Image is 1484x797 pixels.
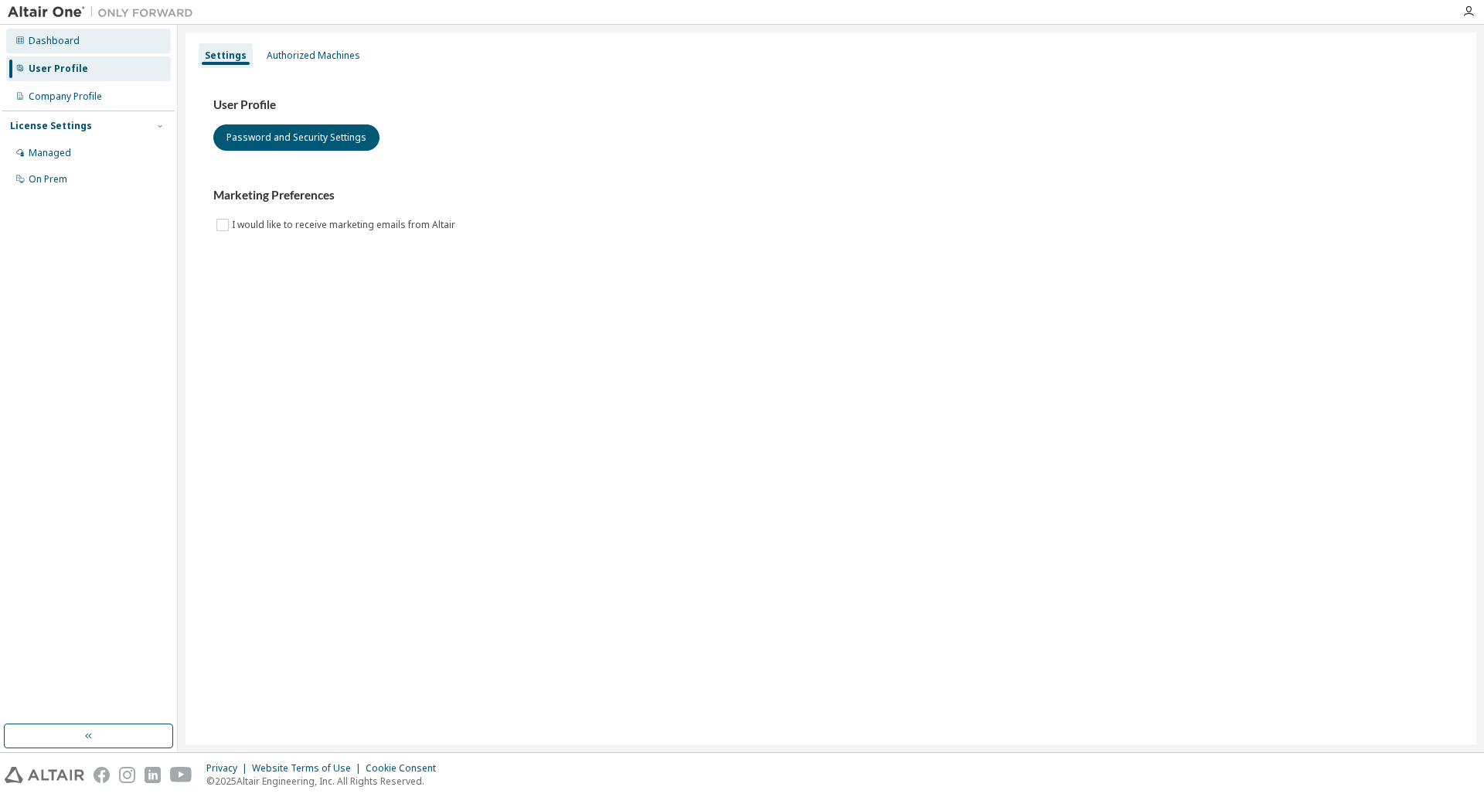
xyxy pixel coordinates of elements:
[206,762,252,775] div: Privacy
[145,767,161,783] img: linkedin.svg
[213,124,380,151] button: Password and Security Settings
[119,767,135,783] img: instagram.svg
[94,767,110,783] img: facebook.svg
[205,49,247,62] div: Settings
[29,173,67,186] div: On Prem
[213,97,1448,113] h3: User Profile
[366,762,445,775] div: Cookie Consent
[29,35,80,47] div: Dashboard
[29,63,88,75] div: User Profile
[29,90,102,103] div: Company Profile
[170,767,192,783] img: youtube.svg
[206,775,445,788] p: © 2025 Altair Engineering, Inc. All Rights Reserved.
[29,147,71,159] div: Managed
[267,49,360,62] div: Authorized Machines
[232,216,458,234] label: I would like to receive marketing emails from Altair
[10,120,92,132] div: License Settings
[5,767,84,783] img: altair_logo.svg
[8,5,201,20] img: Altair One
[252,762,366,775] div: Website Terms of Use
[213,188,1448,203] h3: Marketing Preferences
